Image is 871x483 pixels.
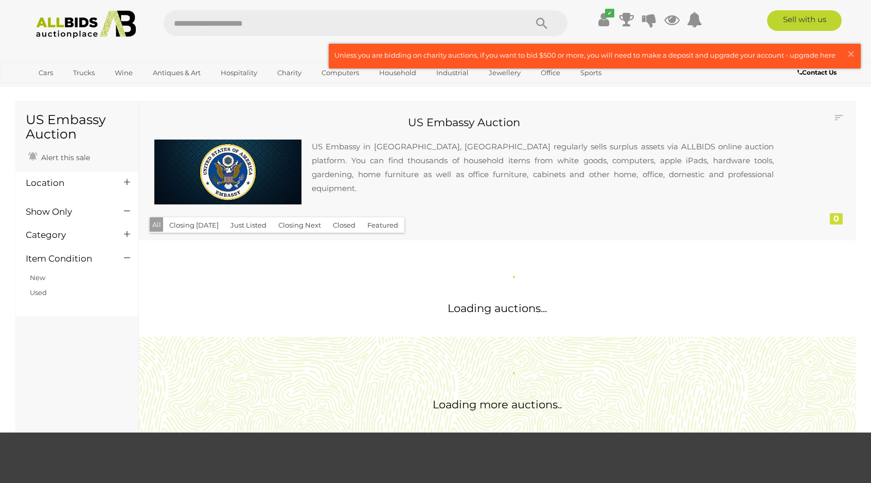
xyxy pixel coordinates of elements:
a: Alert this sale [26,149,93,164]
a: Office [534,64,567,81]
a: Jewellery [482,64,527,81]
a: Wine [108,64,139,81]
p: US Embassy in [GEOGRAPHIC_DATA], [GEOGRAPHIC_DATA] regularly sells surplus assets via ALLBIDS onl... [312,140,774,195]
i: ✔ [605,9,614,18]
button: All [150,217,164,232]
span: Loading auctions... [448,302,547,315]
h4: Show Only [26,207,109,217]
button: Closing Next [272,217,327,233]
button: Closed [327,217,362,233]
a: Household [372,64,423,81]
a: Cars [32,64,60,81]
a: Charity [271,64,308,81]
img: us-embassy-sale-large.jpg [154,140,301,204]
a: Sell with us [767,10,842,31]
a: Hospitality [214,64,264,81]
button: Just Listed [224,217,273,233]
span: Alert this sale [39,153,90,162]
h1: US Embassy Auction [26,113,128,141]
h3: US Embassy Auction [157,116,771,128]
h4: Location [26,178,109,188]
button: Search [516,10,567,36]
a: [GEOGRAPHIC_DATA] [32,81,118,98]
a: Trucks [66,64,101,81]
h4: Category [26,230,109,240]
a: Industrial [430,64,475,81]
div: 0 [830,213,843,225]
button: Featured [361,217,404,233]
h4: Item Condition [26,254,109,264]
a: Sports [574,64,608,81]
a: ✔ [596,10,612,29]
a: Antiques & Art [146,64,207,81]
a: Computers [315,64,366,81]
a: Used [30,288,47,297]
span: × [846,44,856,64]
img: Allbids.com.au [30,10,142,39]
button: Closing [DATE] [163,217,225,233]
a: New [30,273,45,282]
a: Contact Us [797,67,839,78]
b: Contact Us [797,68,837,76]
span: Loading more auctions.. [433,398,562,411]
